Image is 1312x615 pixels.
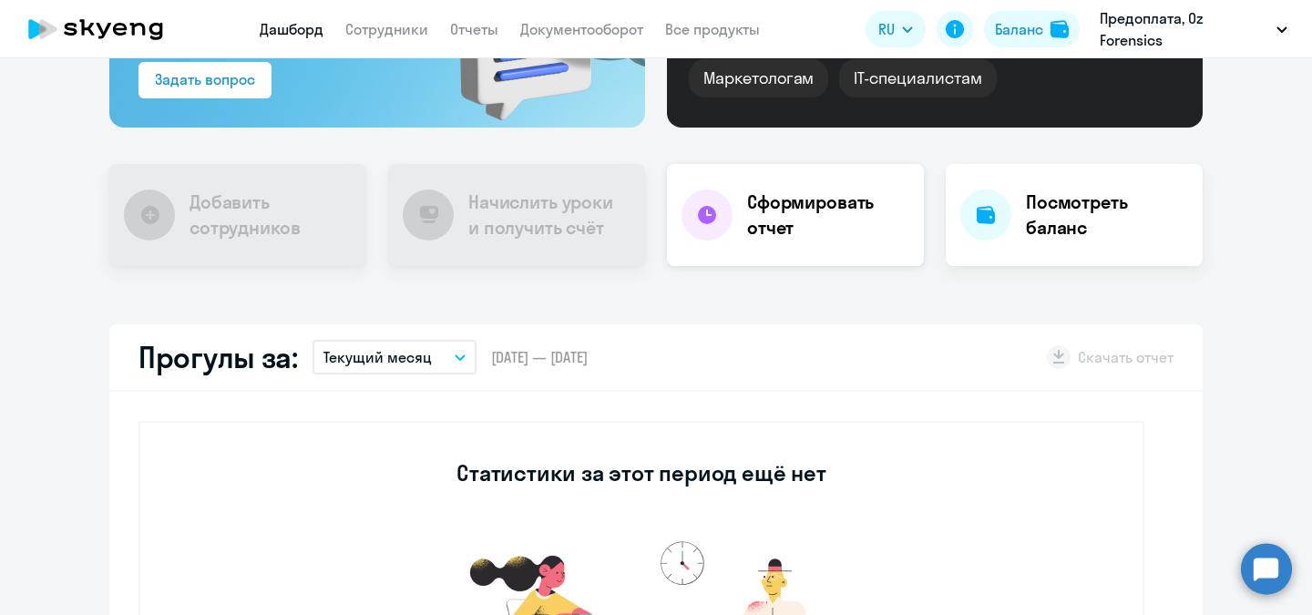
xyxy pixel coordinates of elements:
[665,20,760,38] a: Все продукты
[450,20,498,38] a: Отчеты
[839,59,996,97] div: IT-специалистам
[138,339,298,375] h2: Прогулы за:
[190,190,352,241] h4: Добавить сотрудников
[260,20,323,38] a: Дашборд
[520,20,643,38] a: Документооборот
[995,18,1043,40] div: Баланс
[456,458,825,487] h3: Статистики за этот период ещё нет
[878,18,895,40] span: RU
[345,20,428,38] a: Сотрудники
[313,340,477,374] button: Текущий месяц
[1091,7,1297,51] button: Предоплата, Oz Forensics
[491,347,588,367] span: [DATE] — [DATE]
[1026,190,1188,241] h4: Посмотреть баланс
[984,11,1080,47] button: Балансbalance
[323,346,432,368] p: Текущий месяц
[866,11,926,47] button: RU
[468,190,627,241] h4: Начислить уроки и получить счёт
[689,59,828,97] div: Маркетологам
[747,190,909,241] h4: Сформировать отчет
[155,68,255,90] div: Задать вопрос
[1051,20,1069,38] img: balance
[1100,7,1269,51] p: Предоплата, Oz Forensics
[138,62,272,98] button: Задать вопрос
